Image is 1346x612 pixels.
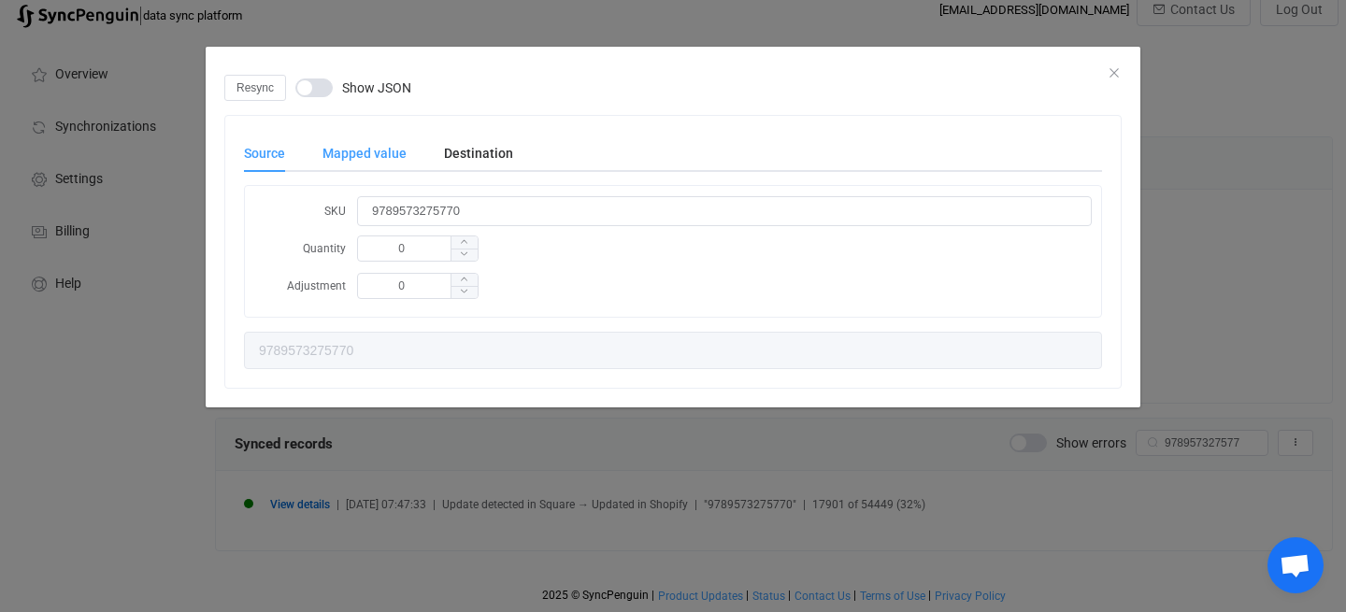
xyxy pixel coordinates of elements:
[244,135,304,172] div: Source
[303,242,346,255] span: Quantity
[206,47,1140,407] div: dialog
[287,279,346,292] span: Adjustment
[342,81,411,94] span: Show JSON
[1267,537,1324,593] a: Open chat
[324,205,346,218] span: SKU
[1107,65,1122,82] button: Close
[304,135,425,172] div: Mapped value
[236,81,274,94] span: Resync
[425,135,513,172] div: Destination
[224,75,286,101] button: Resync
